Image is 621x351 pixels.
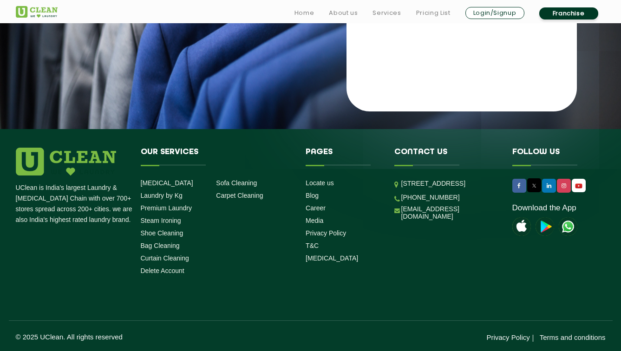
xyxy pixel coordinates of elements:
[401,178,498,189] p: [STREET_ADDRESS]
[306,229,346,237] a: Privacy Policy
[401,194,460,201] a: [PHONE_NUMBER]
[486,333,529,341] a: Privacy Policy
[141,192,183,199] a: Laundry by Kg
[141,254,189,262] a: Curtain Cleaning
[306,179,334,187] a: Locate us
[559,217,577,236] img: UClean Laundry and Dry Cleaning
[141,242,180,249] a: Bag Cleaning
[465,7,524,19] a: Login/Signup
[141,267,184,274] a: Delete Account
[141,179,193,187] a: [MEDICAL_DATA]
[512,217,531,236] img: apple-icon.png
[401,205,498,220] a: [EMAIL_ADDRESS][DOMAIN_NAME]
[536,217,554,236] img: playstoreicon.png
[141,148,292,165] h4: Our Services
[573,181,585,191] img: UClean Laundry and Dry Cleaning
[16,148,116,175] img: logo.png
[306,148,380,165] h4: Pages
[512,203,576,213] a: Download the App
[394,148,498,165] h4: Contact us
[329,7,358,19] a: About us
[294,7,314,19] a: Home
[306,217,323,224] a: Media
[16,182,134,225] p: UClean is India's largest Laundry & [MEDICAL_DATA] Chain with over 700+ stores spread across 200+...
[416,7,451,19] a: Pricing List
[141,217,181,224] a: Steam Ironing
[141,204,192,212] a: Premium Laundry
[16,333,311,341] p: © 2025 UClean. All rights reserved
[373,7,401,19] a: Services
[216,192,263,199] a: Carpet Cleaning
[306,192,319,199] a: Blog
[306,242,319,249] a: T&C
[141,229,183,237] a: Shoe Cleaning
[216,179,257,187] a: Sofa Cleaning
[306,204,326,212] a: Career
[539,7,598,19] a: Franchise
[512,148,594,165] h4: Follow us
[540,333,606,341] a: Terms and conditions
[306,254,358,262] a: [MEDICAL_DATA]
[16,6,58,18] img: UClean Laundry and Dry Cleaning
